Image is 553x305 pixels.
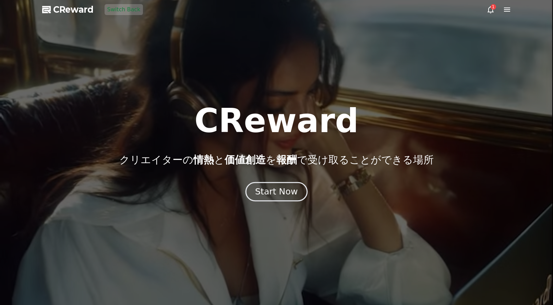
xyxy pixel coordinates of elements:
[486,5,495,14] a: 1
[255,186,298,198] div: Start Now
[194,104,359,137] h1: CReward
[42,4,94,15] a: CReward
[105,4,143,15] button: Switch Back
[225,154,266,166] span: 価値創造
[245,182,308,201] button: Start Now
[193,154,214,166] span: 情熱
[247,189,306,196] a: Start Now
[119,154,434,166] p: クリエイターの と を で受け取ることができる場所
[491,4,496,10] div: 1
[53,4,94,15] span: CReward
[276,154,297,166] span: 報酬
